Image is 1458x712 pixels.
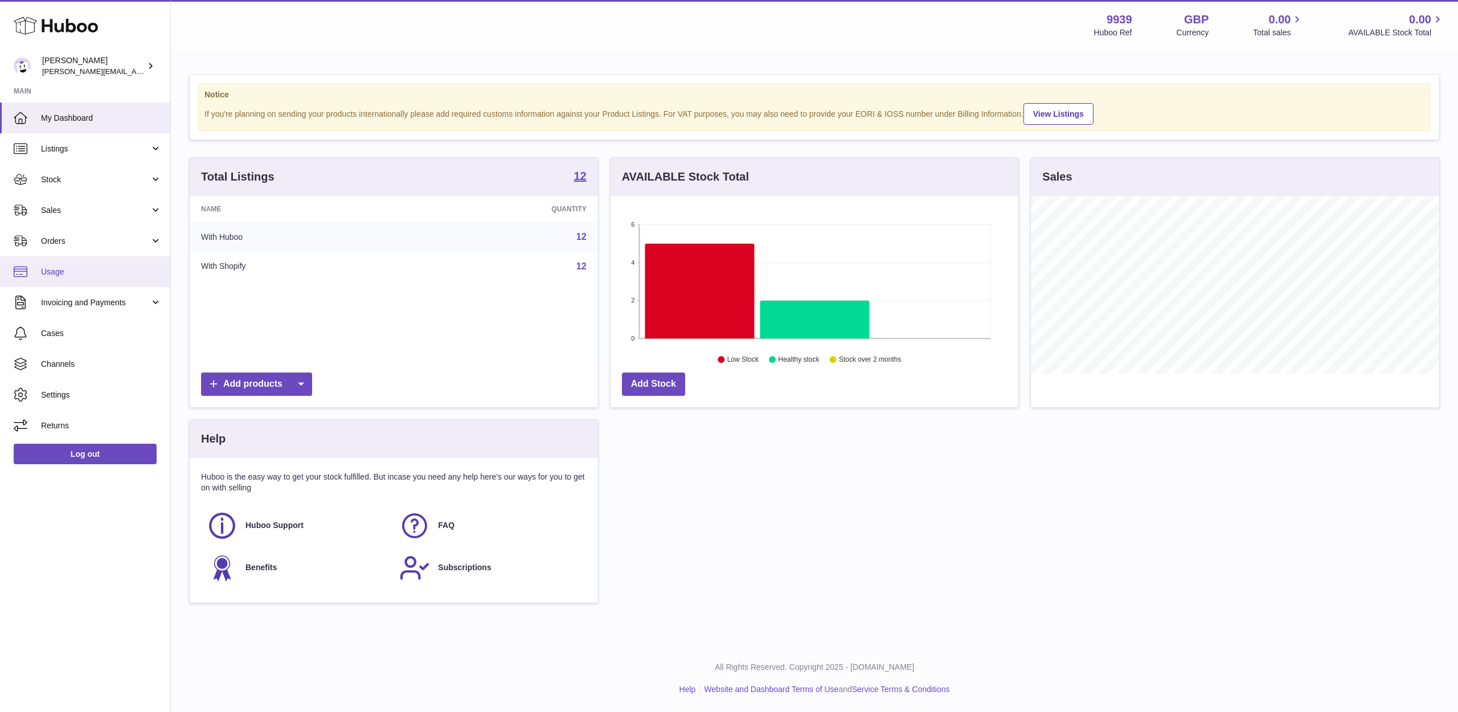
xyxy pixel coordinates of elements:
li: and [700,684,949,695]
a: 0.00 AVAILABLE Stock Total [1348,12,1444,38]
a: Website and Dashboard Terms of Use [704,685,838,694]
span: Listings [41,144,150,154]
a: Subscriptions [399,553,580,583]
text: 4 [631,259,634,266]
span: FAQ [438,520,454,531]
a: Huboo Support [207,510,388,541]
a: Benefits [207,553,388,583]
img: tommyhardy@hotmail.com [14,58,31,75]
a: 12 [576,232,587,242]
text: 6 [631,221,634,228]
span: [PERSON_NAME][EMAIL_ADDRESS][DOMAIN_NAME] [42,67,228,76]
span: 0.00 [1409,12,1431,27]
span: 0.00 [1269,12,1291,27]
span: My Dashboard [41,113,162,124]
h3: Help [201,431,226,447]
a: Service Terms & Conditions [852,685,950,694]
th: Name [190,196,409,222]
text: 0 [631,335,634,342]
text: 2 [631,297,634,304]
span: Orders [41,236,150,247]
span: Cases [41,328,162,339]
strong: 9939 [1107,12,1132,27]
span: Subscriptions [438,562,491,573]
span: Huboo Support [245,520,304,531]
span: Returns [41,420,162,431]
strong: Notice [204,89,1424,100]
a: 12 [576,261,587,271]
h3: Total Listings [201,169,275,185]
p: All Rights Reserved. Copyright 2025 - [DOMAIN_NAME] [180,662,1449,673]
strong: GBP [1184,12,1209,27]
a: Help [679,685,696,694]
span: Sales [41,205,150,216]
span: Channels [41,359,162,370]
text: Stock over 2 months [839,356,901,364]
strong: 12 [574,170,586,182]
a: FAQ [399,510,580,541]
a: Add Stock [622,373,685,396]
th: Quantity [409,196,597,222]
span: Stock [41,174,150,185]
h3: AVAILABLE Stock Total [622,169,749,185]
a: View Listings [1023,103,1093,125]
div: [PERSON_NAME] [42,55,145,77]
span: Invoicing and Payments [41,297,150,308]
div: If you're planning on sending your products internationally please add required customs informati... [204,101,1424,125]
a: 0.00 Total sales [1253,12,1304,38]
td: With Shopify [190,252,409,281]
span: AVAILABLE Stock Total [1348,27,1444,38]
a: Log out [14,444,157,464]
span: Total sales [1253,27,1304,38]
div: Huboo Ref [1094,27,1132,38]
td: With Huboo [190,222,409,252]
text: Low Stock [727,356,759,364]
div: Currency [1177,27,1209,38]
a: 12 [574,170,586,184]
span: Usage [41,267,162,277]
text: Healthy stock [778,356,820,364]
p: Huboo is the easy way to get your stock fulfilled. But incase you need any help here's our ways f... [201,472,587,493]
h3: Sales [1042,169,1072,185]
span: Benefits [245,562,277,573]
a: Add products [201,373,312,396]
span: Settings [41,390,162,400]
